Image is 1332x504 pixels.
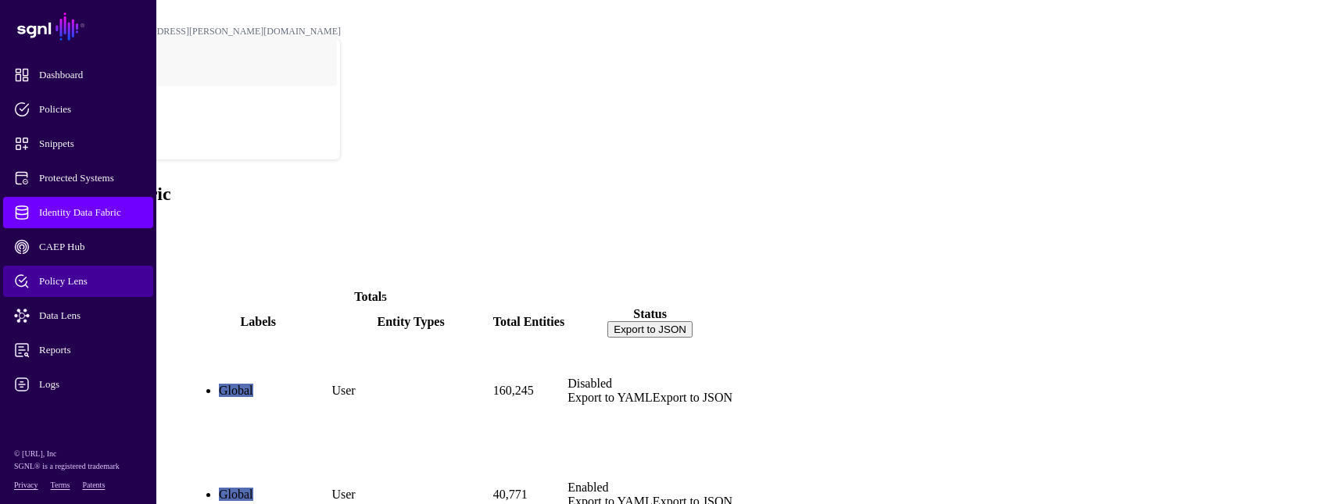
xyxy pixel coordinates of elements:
span: Dashboard [14,67,167,83]
span: Global [219,488,253,501]
span: Data Lens [14,308,167,323]
a: Policies [3,94,153,125]
span: Policies [14,102,167,117]
a: CAEP Hub [3,231,153,263]
span: Identity Data Fabric [14,205,167,220]
span: Entity Types [378,315,445,328]
p: SGNL® is a registered trademark [14,460,142,473]
a: Patents [82,481,105,489]
p: © [URL], Inc [14,448,142,460]
a: Snippets [3,128,153,159]
span: Policy Lens [14,273,167,289]
a: Protected Systems [3,163,153,194]
h2: Identity Data Fabric [6,184,1326,205]
a: Data Lens [3,300,153,331]
a: Export to YAML [568,391,653,404]
span: Snippets [14,136,167,152]
span: Logs [14,377,167,392]
small: 5 [381,291,387,303]
a: Identity Data Fabric [3,197,153,228]
a: Dashboard [3,59,153,91]
a: Policy Lens [3,266,153,297]
div: Total Entities [493,315,564,329]
td: 160,245 [492,340,565,442]
a: SGNL [9,9,147,44]
span: Disabled [568,377,612,390]
a: Admin [3,403,153,434]
div: [PERSON_NAME][EMAIL_ADDRESS][PERSON_NAME][DOMAIN_NAME] [31,26,341,38]
button: Export to JSON [607,321,693,338]
div: Status [568,307,732,321]
strong: Total [354,290,381,303]
div: Log out [32,136,340,148]
span: CAEP Hub [14,239,167,255]
span: Enabled [568,481,608,494]
a: Logs [3,369,153,400]
a: Reports [3,334,153,366]
span: Global [219,384,253,397]
a: Export to JSON [653,391,732,404]
a: Terms [51,481,70,489]
a: POC [32,81,340,131]
span: Reports [14,342,167,358]
div: Labels [188,315,328,329]
span: Protected Systems [14,170,167,186]
td: User [331,340,490,442]
a: Privacy [14,481,38,489]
